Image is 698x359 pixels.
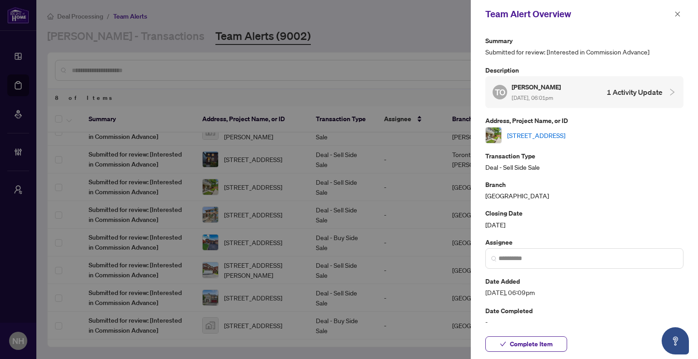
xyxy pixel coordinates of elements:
p: Transaction Type [485,151,683,161]
div: [DATE] [485,208,683,229]
div: TO[PERSON_NAME] [DATE], 06:01pm1 Activity Update [485,76,683,108]
div: Deal - Sell Side Sale [485,151,683,172]
span: TO [495,86,505,98]
p: Branch [485,179,683,190]
span: - [485,317,683,327]
span: close [674,11,681,17]
p: Closing Date [485,208,683,218]
button: Open asap [662,327,689,354]
button: Complete Item [485,336,567,352]
p: Assignee [485,237,683,247]
p: Address, Project Name, or ID [485,115,683,126]
h4: 1 Activity Update [607,87,663,98]
img: search_icon [491,256,497,261]
p: Summary [485,35,683,46]
span: Submitted for review: [Interested in Commission Advance] [485,47,683,57]
div: Team Alert Overview [485,7,672,21]
span: [DATE], 06:01pm [512,94,553,101]
img: thumbnail-img [486,128,501,143]
span: collapsed [668,88,676,96]
span: check [500,341,506,347]
span: Complete Item [510,337,553,351]
span: [DATE], 06:09pm [485,287,683,298]
p: Description [485,65,683,75]
div: [GEOGRAPHIC_DATA] [485,179,683,201]
a: [STREET_ADDRESS] [507,130,565,140]
p: Date Completed [485,305,683,316]
p: Date Added [485,276,683,286]
h5: [PERSON_NAME] [512,82,562,92]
